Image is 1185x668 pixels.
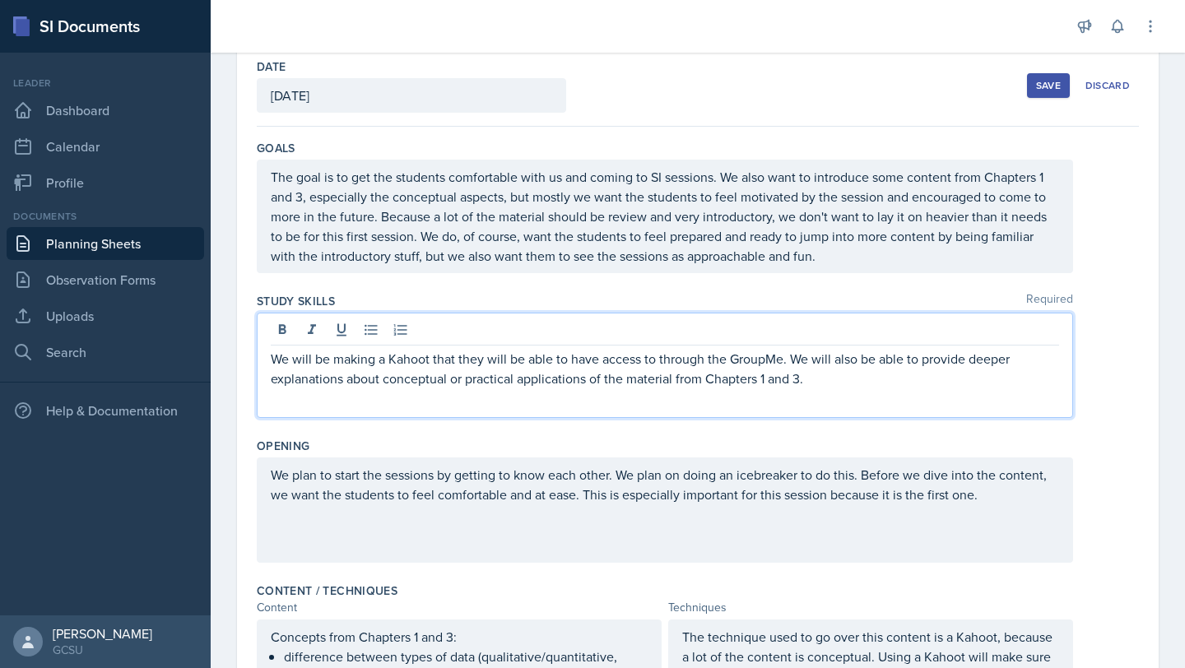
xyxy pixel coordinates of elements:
a: Calendar [7,130,204,163]
a: Profile [7,166,204,199]
div: GCSU [53,642,152,658]
button: Discard [1076,73,1139,98]
div: Help & Documentation [7,394,204,427]
label: Content / Techniques [257,582,397,599]
a: Planning Sheets [7,227,204,260]
div: Save [1036,79,1061,92]
label: Study Skills [257,293,335,309]
label: Opening [257,438,309,454]
a: Dashboard [7,94,204,127]
p: The goal is to get the students comfortable with us and coming to SI sessions. We also want to in... [271,167,1059,266]
p: Concepts from Chapters 1 and 3: [271,627,648,647]
p: We plan to start the sessions by getting to know each other. We plan on doing an icebreaker to do... [271,465,1059,504]
label: Goals [257,140,295,156]
div: [PERSON_NAME] [53,625,152,642]
label: Date [257,58,286,75]
span: Required [1026,293,1073,309]
div: Techniques [668,599,1073,616]
a: Uploads [7,299,204,332]
a: Observation Forms [7,263,204,296]
a: Search [7,336,204,369]
button: Save [1027,73,1070,98]
div: Content [257,599,662,616]
div: Leader [7,76,204,90]
p: We will be making a Kahoot that they will be able to have access to through the GroupMe. We will ... [271,349,1059,388]
div: Discard [1085,79,1130,92]
div: Documents [7,209,204,224]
